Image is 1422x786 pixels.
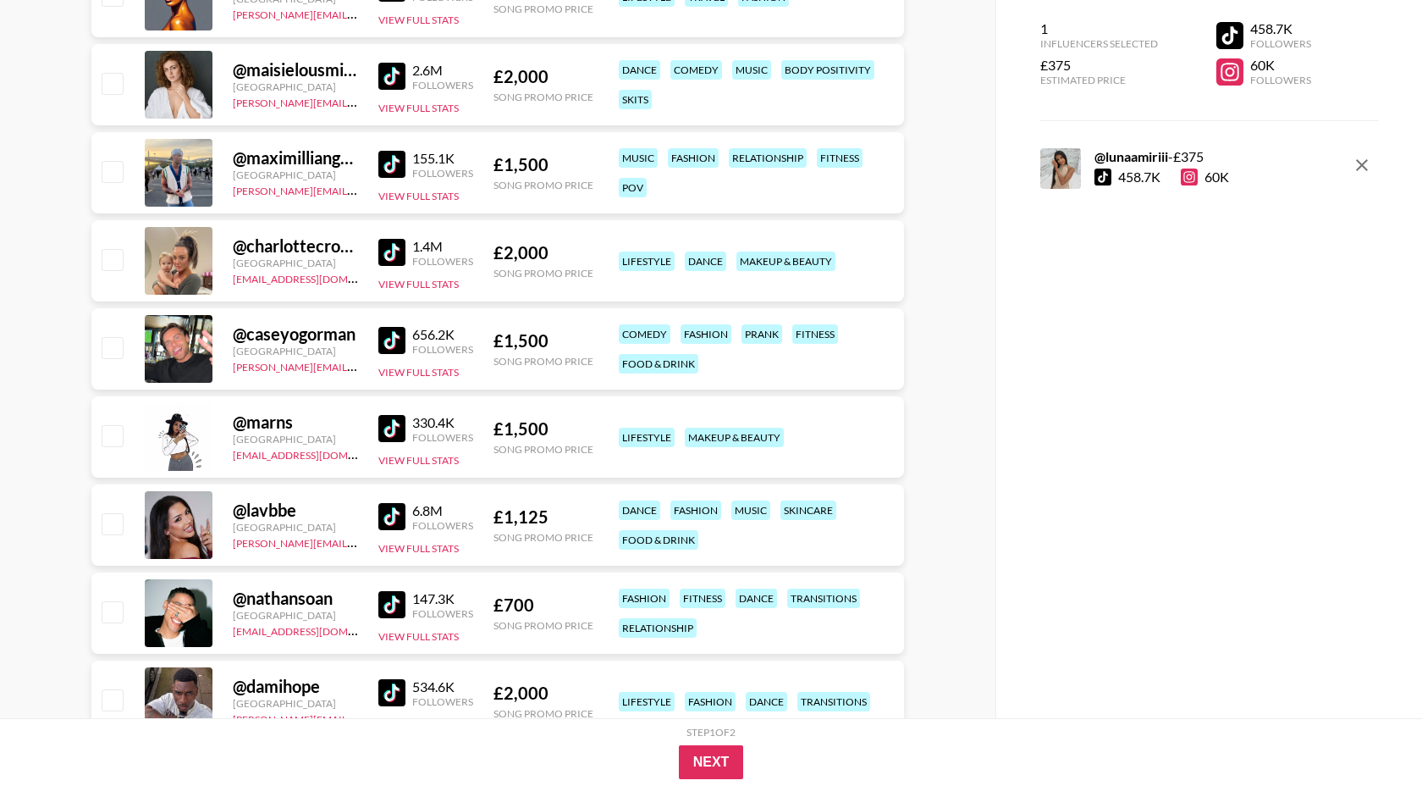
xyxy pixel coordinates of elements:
button: View Full Stats [378,454,459,467]
div: £ 1,500 [493,418,593,440]
button: Next [679,745,744,779]
div: Followers [412,695,473,708]
div: @ caseyogorman [233,324,358,345]
img: TikTok [378,503,405,530]
button: View Full Stats [378,542,459,555]
a: [EMAIL_ADDRESS][DOMAIN_NAME] [233,622,403,638]
div: [GEOGRAPHIC_DATA] [233,345,358,357]
div: Song Promo Price [493,3,593,15]
a: [PERSON_NAME][EMAIL_ADDRESS][DOMAIN_NAME] [233,534,483,550]
a: [PERSON_NAME][EMAIL_ADDRESS][DOMAIN_NAME] [233,93,483,109]
div: [GEOGRAPHIC_DATA] [233,80,358,93]
strong: @ lunaamiriii [1094,148,1168,164]
div: transitions [797,692,870,711]
div: @ damihope [233,676,358,697]
iframe: Drift Widget Chat Controller [1337,701,1402,766]
div: £ 1,500 [493,154,593,175]
div: dance [619,60,660,80]
div: dance [685,252,726,271]
a: [PERSON_NAME][EMAIL_ADDRESS][DOMAIN_NAME] [233,181,483,197]
div: Song Promo Price [493,179,593,191]
div: £ 700 [493,595,593,616]
div: dance [736,589,777,608]
div: @ nathansoan [233,588,358,609]
div: [GEOGRAPHIC_DATA] [233,169,358,181]
div: Song Promo Price [493,619,593,632]
div: lifestyle [619,252,675,271]
img: TikTok [378,151,405,178]
div: fitness [680,589,725,608]
div: Followers [412,519,473,532]
div: Influencers Selected [1040,37,1158,50]
div: 656.2K [412,326,473,343]
div: 155.1K [412,150,473,167]
div: comedy [670,60,722,80]
a: [PERSON_NAME][EMAIL_ADDRESS][PERSON_NAME][DOMAIN_NAME] [233,5,564,21]
div: fitness [817,148,863,168]
img: TikTok [378,415,405,442]
a: [PERSON_NAME][EMAIL_ADDRESS][DOMAIN_NAME] [233,357,483,374]
div: skits [619,90,652,109]
div: food & drink [619,354,698,374]
button: View Full Stats [378,630,459,643]
div: food & drink [619,530,698,550]
img: TikTok [378,327,405,354]
div: Followers [412,167,473,180]
div: body positivity [781,60,874,80]
div: 1 [1040,20,1158,37]
div: relationship [729,148,807,168]
a: [EMAIL_ADDRESS][DOMAIN_NAME] [233,269,403,285]
img: TikTok [378,679,405,706]
button: View Full Stats [378,14,459,26]
div: dance [746,692,787,711]
div: Song Promo Price [493,531,593,544]
button: View Full Stats [378,190,459,202]
img: TikTok [378,591,405,618]
div: 60K [1181,169,1229,185]
div: fashion [681,324,731,344]
div: Estimated Price [1040,74,1158,86]
div: Song Promo Price [493,355,593,368]
div: fitness [792,324,838,344]
div: Followers [412,431,473,444]
div: music [731,501,770,520]
img: TikTok [378,63,405,90]
div: prank [741,324,782,344]
div: @ maisielousmith [233,59,358,80]
div: 2.6M [412,62,473,79]
div: [GEOGRAPHIC_DATA] [233,521,358,534]
div: [GEOGRAPHIC_DATA] [233,433,358,446]
button: View Full Stats [378,366,459,379]
div: [GEOGRAPHIC_DATA] [233,257,358,269]
div: Followers [1250,37,1311,50]
img: TikTok [378,239,405,266]
div: £ 2,000 [493,66,593,87]
div: @ marns [233,412,358,433]
div: fashion [668,148,719,168]
div: 330.4K [412,414,473,431]
div: dance [619,501,660,520]
div: £ 2,000 [493,683,593,704]
div: 458.7K [1250,20,1311,37]
div: Followers [412,255,473,268]
button: View Full Stats [378,102,459,114]
div: Followers [1250,74,1311,86]
div: makeup & beauty [685,428,784,447]
div: Followers [412,79,473,91]
div: fashion [619,589,670,608]
div: £ 1,125 [493,506,593,528]
div: music [732,60,771,80]
div: Followers [412,343,473,356]
div: £375 [1040,57,1158,74]
div: Song Promo Price [493,707,593,720]
div: £ 2,000 [493,242,593,263]
div: 1.4M [412,238,473,255]
div: relationship [619,618,697,638]
div: 458.7K [1118,169,1160,185]
div: fashion [670,501,721,520]
div: lifestyle [619,692,675,711]
div: Song Promo Price [493,91,593,103]
div: 6.8M [412,502,473,519]
div: - £ 375 [1094,148,1229,165]
div: comedy [619,324,670,344]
